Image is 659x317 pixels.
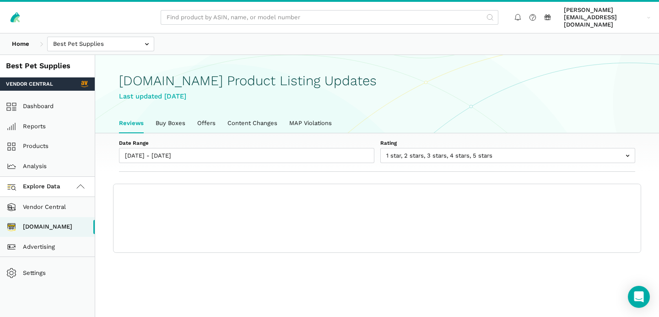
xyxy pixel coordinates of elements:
[113,114,150,133] a: Reviews
[119,91,635,102] div: Last updated [DATE]
[6,61,89,71] div: Best Pet Supplies
[564,6,644,29] span: [PERSON_NAME][EMAIL_ADDRESS][DOMAIN_NAME]
[47,37,154,52] input: Best Pet Supplies
[119,139,374,147] label: Date Range
[150,114,191,133] a: Buy Boxes
[283,114,338,133] a: MAP Violations
[221,114,283,133] a: Content Changes
[6,37,35,52] a: Home
[628,286,650,308] div: Open Intercom Messenger
[161,10,498,25] input: Find product by ASIN, name, or model number
[380,148,636,163] input: 1 star, 2 stars, 3 stars, 4 stars, 5 stars
[561,5,654,30] a: [PERSON_NAME][EMAIL_ADDRESS][DOMAIN_NAME]
[191,114,221,133] a: Offers
[6,80,53,87] span: Vendor Central
[9,181,60,192] span: Explore Data
[380,139,636,147] label: Rating
[119,73,635,88] h1: [DOMAIN_NAME] Product Listing Updates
